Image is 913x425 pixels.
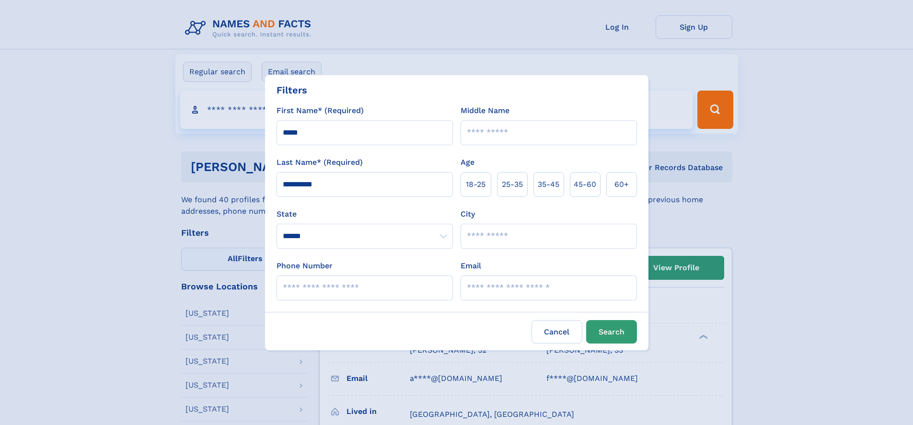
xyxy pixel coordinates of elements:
[586,320,637,344] button: Search
[461,260,481,272] label: Email
[461,105,509,116] label: Middle Name
[461,157,474,168] label: Age
[538,179,559,190] span: 35‑45
[277,208,453,220] label: State
[277,157,363,168] label: Last Name* (Required)
[466,179,485,190] span: 18‑25
[461,208,475,220] label: City
[277,105,364,116] label: First Name* (Required)
[277,83,307,97] div: Filters
[532,320,582,344] label: Cancel
[277,260,333,272] label: Phone Number
[574,179,596,190] span: 45‑60
[502,179,523,190] span: 25‑35
[614,179,629,190] span: 60+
